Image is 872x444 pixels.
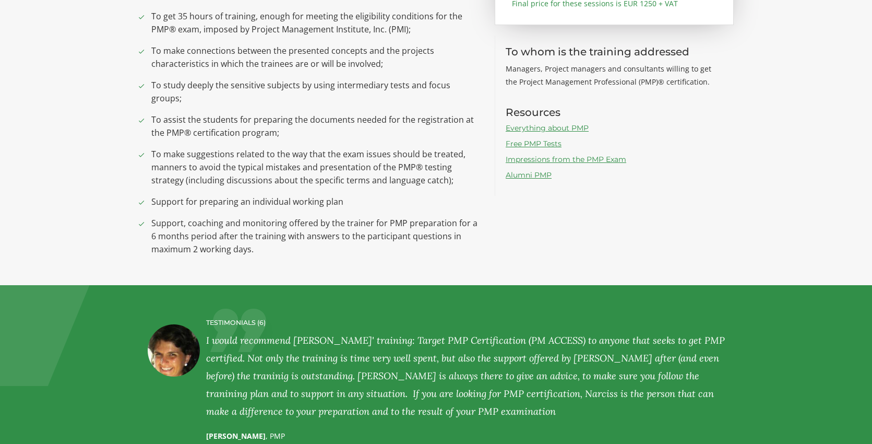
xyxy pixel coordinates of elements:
div: I would recommend [PERSON_NAME]' training: Target PMP Certification (PM ACCESS) to anyone that se... [206,332,731,420]
span: To make connections between the presented concepts and the projects characteristics in which the ... [151,44,480,71]
span: , PMP [266,431,285,441]
a: Everything about PMP [506,123,589,133]
span: To get 35 hours of training, enough for meeting the eligibility conditions for the PMP® exam, imp... [151,10,480,36]
p: Managers, Project managers and consultants willing to get the Project Management Professional (PM... [506,62,723,88]
span: To assist the students for preparing the documents needed for the registration at the PMP® certif... [151,113,480,139]
span: Support for preparing an individual working plan [151,195,480,208]
h4: TESTIMONIALS (6) [206,319,731,326]
span: To make suggestions related to the way that the exam issues should be treated, manners to avoid t... [151,148,480,187]
a: Free PMP Tests [506,139,562,148]
span: To study deeply the sensitive subjects by using intermediary tests and focus groups; [151,79,480,105]
span: Support, coaching and monitoring offered by the trainer for PMP preparation for a 6 months period... [151,217,480,256]
h3: To whom is the training addressed [506,46,723,57]
a: Impressions from the PMP Exam [506,155,626,164]
h3: Resources [506,107,723,118]
a: Alumni PMP [506,170,552,180]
